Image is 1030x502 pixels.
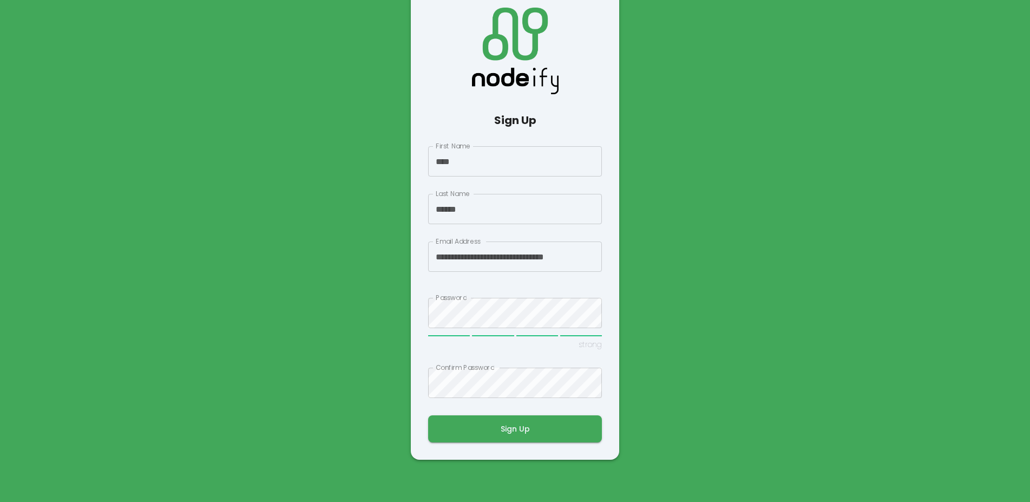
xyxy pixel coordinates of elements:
label: Confirm Password [436,363,494,372]
button: Sign Up [428,415,602,442]
label: Email Address [436,237,481,246]
label: Password [436,293,467,302]
label: Last Name [436,189,469,198]
label: First Name [436,141,470,151]
img: Logo [472,8,559,94]
p: strong [428,339,602,350]
h6: Sign Up [494,112,536,129]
